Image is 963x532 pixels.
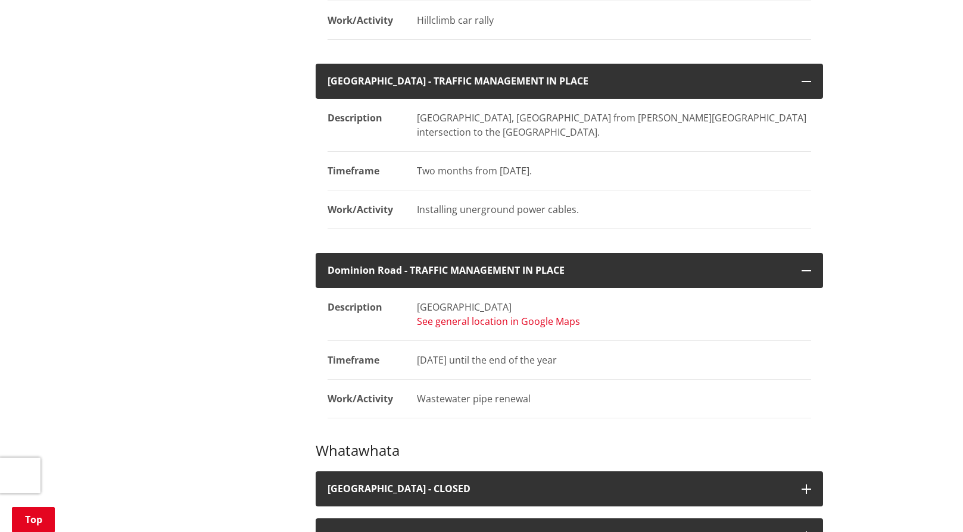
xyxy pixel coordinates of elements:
h4: [GEOGRAPHIC_DATA] - TRAFFIC MANAGEMENT IN PLACE [328,76,790,87]
a: Top [12,507,55,532]
dt: Description [328,99,405,152]
div: Installing unerground power cables. [417,202,811,217]
iframe: Messenger Launcher [908,482,951,525]
div: Two months from [DATE]. [417,164,811,178]
dt: Timeframe [328,341,405,380]
h4: Dominion Road - TRAFFIC MANAGEMENT IN PLACE [328,265,790,276]
div: [DATE] until the end of the year [417,353,811,367]
dt: Description [328,288,405,341]
button: Dominion Road - TRAFFIC MANAGEMENT IN PLACE [316,253,823,288]
dt: Work/Activity [328,190,405,229]
h4: [GEOGRAPHIC_DATA] - CLOSED [328,483,790,495]
a: See general location in Google Maps [417,315,580,328]
dt: Work/Activity [328,380,405,418]
div: [GEOGRAPHIC_DATA], [GEOGRAPHIC_DATA] from [PERSON_NAME][GEOGRAPHIC_DATA] intersection to the [GEO... [417,111,811,139]
div: Wastewater pipe renewal [417,392,811,406]
h3: Whatawhata [316,442,823,459]
dt: Work/Activity [328,1,405,40]
div: Hillclimb car rally [417,13,811,27]
button: [GEOGRAPHIC_DATA] - CLOSED [316,471,823,506]
div: [GEOGRAPHIC_DATA] [417,300,811,314]
button: [GEOGRAPHIC_DATA] - TRAFFIC MANAGEMENT IN PLACE [316,64,823,99]
dt: Timeframe [328,152,405,190]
